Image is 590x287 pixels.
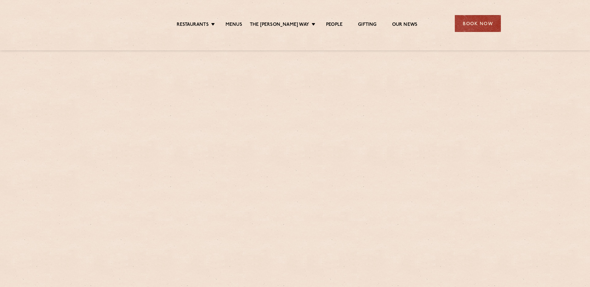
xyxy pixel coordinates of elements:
[326,22,343,29] a: People
[358,22,376,29] a: Gifting
[455,15,501,32] div: Book Now
[177,22,209,29] a: Restaurants
[392,22,418,29] a: Our News
[89,6,142,41] img: svg%3E
[250,22,309,29] a: The [PERSON_NAME] Way
[226,22,242,29] a: Menus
